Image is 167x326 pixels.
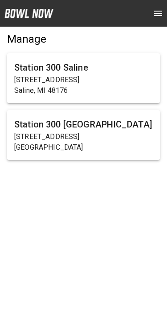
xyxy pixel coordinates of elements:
h6: Station 300 [GEOGRAPHIC_DATA] [14,117,153,131]
img: logo [4,9,53,18]
p: [STREET_ADDRESS] [14,75,153,85]
p: [GEOGRAPHIC_DATA] [14,142,153,153]
p: Saline, MI 48176 [14,85,153,96]
p: [STREET_ADDRESS] [14,131,153,142]
h6: Station 300 Saline [14,60,153,75]
h5: Manage [7,32,160,46]
button: open drawer [149,4,167,22]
